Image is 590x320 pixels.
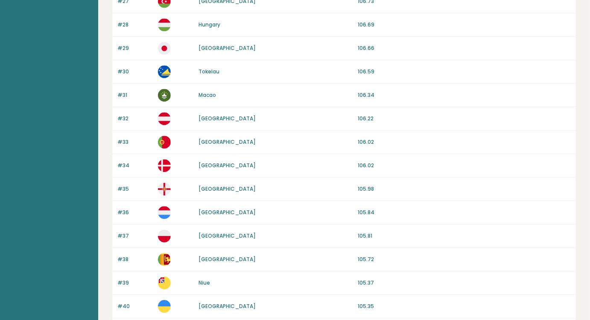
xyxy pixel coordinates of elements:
[158,42,171,55] img: jp.svg
[199,21,220,28] a: Hungary
[358,91,571,99] p: 106.34
[117,209,153,216] p: #36
[158,300,171,313] img: ua.svg
[199,232,256,239] a: [GEOGRAPHIC_DATA]
[358,138,571,146] p: 106.02
[199,115,256,122] a: [GEOGRAPHIC_DATA]
[199,91,216,99] a: Macao
[358,21,571,29] p: 106.69
[117,68,153,76] p: #30
[199,209,256,216] a: [GEOGRAPHIC_DATA]
[158,159,171,172] img: dk.svg
[117,115,153,122] p: #32
[117,256,153,263] p: #38
[199,162,256,169] a: [GEOGRAPHIC_DATA]
[158,112,171,125] img: at.svg
[199,303,256,310] a: [GEOGRAPHIC_DATA]
[199,68,219,75] a: Tokelau
[358,232,571,240] p: 105.81
[117,279,153,287] p: #39
[358,279,571,287] p: 105.37
[117,232,153,240] p: #37
[199,256,256,263] a: [GEOGRAPHIC_DATA]
[158,276,171,289] img: nu.svg
[117,303,153,310] p: #40
[358,68,571,76] p: 106.59
[117,44,153,52] p: #29
[358,256,571,263] p: 105.72
[199,185,256,192] a: [GEOGRAPHIC_DATA]
[158,206,171,219] img: lu.svg
[158,253,171,266] img: lk.svg
[117,138,153,146] p: #33
[158,136,171,148] img: pt.svg
[358,209,571,216] p: 105.84
[158,183,171,195] img: gg.svg
[158,230,171,242] img: pl.svg
[158,89,171,102] img: mo.svg
[358,44,571,52] p: 106.66
[358,185,571,193] p: 105.98
[158,65,171,78] img: tk.svg
[358,115,571,122] p: 106.22
[117,91,153,99] p: #31
[199,138,256,145] a: [GEOGRAPHIC_DATA]
[117,21,153,29] p: #28
[199,279,210,286] a: Niue
[358,303,571,310] p: 105.35
[117,185,153,193] p: #35
[358,162,571,169] p: 106.02
[158,18,171,31] img: hu.svg
[199,44,256,52] a: [GEOGRAPHIC_DATA]
[117,162,153,169] p: #34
